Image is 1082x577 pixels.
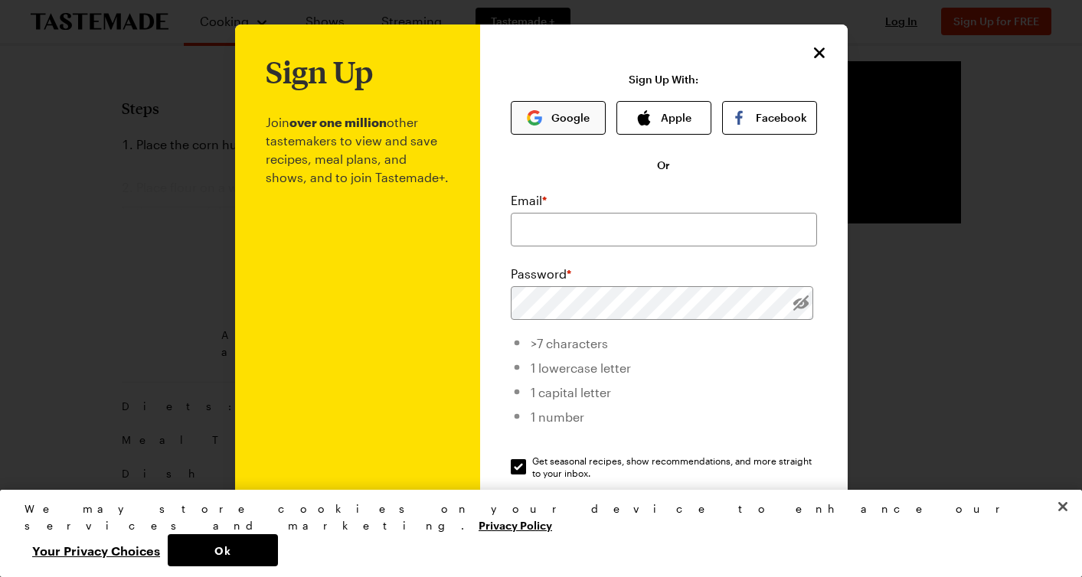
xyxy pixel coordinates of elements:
p: Sign Up With: [629,73,698,86]
span: Get seasonal recipes, show recommendations, and more straight to your inbox. [532,455,819,479]
button: Close [1046,490,1080,523]
button: Close [809,43,829,63]
a: More information about your privacy, opens in a new tab [479,517,552,532]
input: Get seasonal recipes, show recommendations, and more straight to your inbox. [511,459,526,474]
label: Password [511,265,571,283]
span: 1 lowercase letter [531,360,631,375]
button: Your Privacy Choices [25,534,168,566]
button: Ok [168,534,278,566]
span: 1 capital letter [531,385,611,399]
button: Facebook [722,101,817,135]
button: Apple [616,101,711,135]
button: Google [511,101,606,135]
b: over one million [289,115,387,129]
h1: Sign Up [266,55,373,89]
div: Privacy [25,500,1044,566]
div: We may store cookies on your device to enhance our services and marketing. [25,500,1044,534]
span: 1 number [531,409,584,424]
span: Or [657,158,670,173]
label: Email [511,191,547,210]
span: >7 characters [531,336,608,350]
